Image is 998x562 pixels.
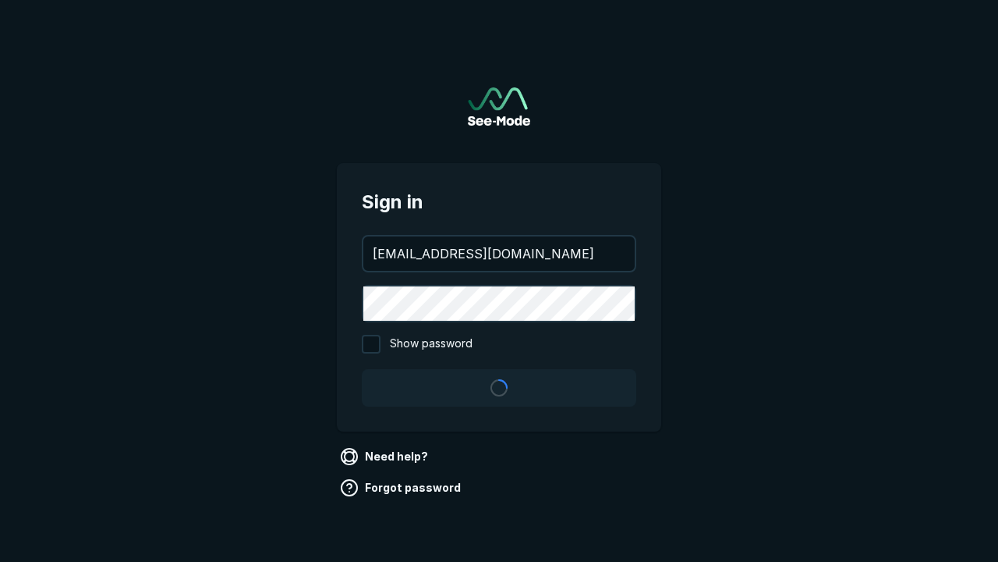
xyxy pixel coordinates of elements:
a: Forgot password [337,475,467,500]
span: Sign in [362,188,636,216]
img: See-Mode Logo [468,87,530,126]
a: Need help? [337,444,434,469]
a: Go to sign in [468,87,530,126]
span: Show password [390,335,472,354]
input: your@email.com [363,237,635,271]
